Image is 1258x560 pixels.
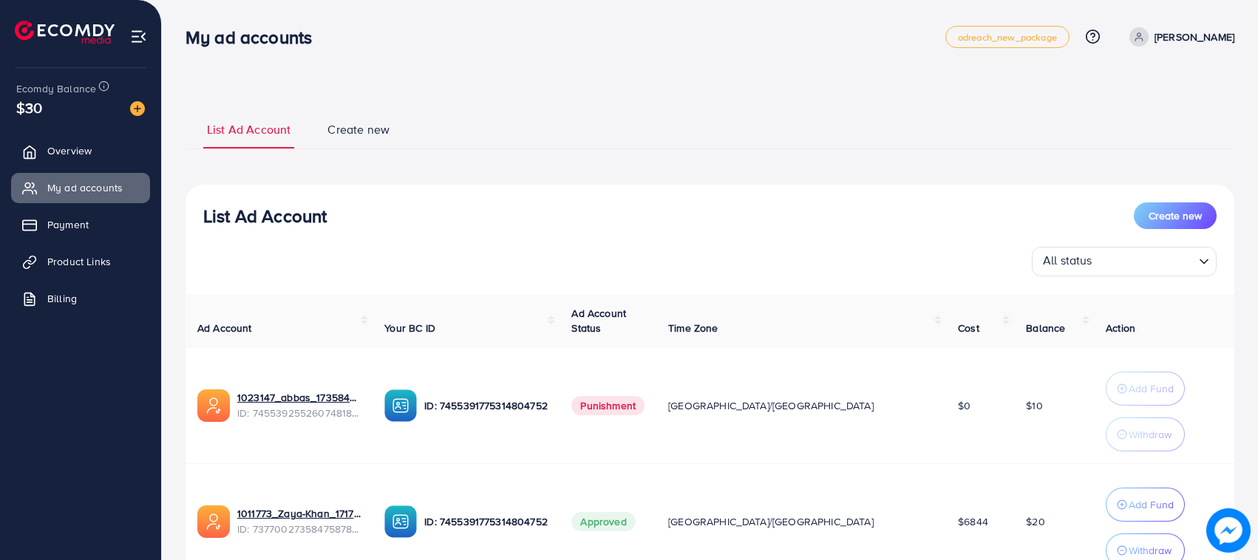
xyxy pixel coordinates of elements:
[958,514,988,529] span: $6844
[197,505,230,538] img: ic-ads-acc.e4c84228.svg
[1129,542,1172,559] p: Withdraw
[1149,208,1202,223] span: Create new
[668,321,718,335] span: Time Zone
[1106,417,1185,451] button: Withdraw
[237,390,361,405] a: 1023147_abbas_1735843853887
[1106,372,1185,406] button: Add Fund
[384,389,417,422] img: ic-ba-acc.ded83a64.svg
[1206,508,1251,553] img: image
[571,306,626,335] span: Ad Account Status
[1123,27,1234,47] a: [PERSON_NAME]
[11,247,150,276] a: Product Links
[1040,249,1095,273] span: All status
[16,81,96,96] span: Ecomdy Balance
[11,284,150,313] a: Billing
[1026,398,1042,413] span: $10
[237,406,361,420] span: ID: 7455392552607481857
[47,254,111,269] span: Product Links
[958,33,1057,42] span: adreach_new_package
[1129,496,1174,513] p: Add Fund
[668,514,874,529] span: [GEOGRAPHIC_DATA]/[GEOGRAPHIC_DATA]
[11,173,150,202] a: My ad accounts
[1026,321,1065,335] span: Balance
[237,506,361,521] a: 1011773_Zaya-Khan_1717592302951
[668,398,874,413] span: [GEOGRAPHIC_DATA]/[GEOGRAPHIC_DATA]
[237,522,361,536] span: ID: 7377002735847587841
[571,396,645,415] span: Punishment
[1032,247,1217,276] div: Search for option
[327,121,390,138] span: Create new
[1106,321,1135,335] span: Action
[237,390,361,420] div: <span class='underline'>1023147_abbas_1735843853887</span></br>7455392552607481857
[424,513,548,530] p: ID: 7455391775314804752
[571,512,635,531] span: Approved
[11,210,150,239] a: Payment
[958,321,979,335] span: Cost
[47,291,77,306] span: Billing
[11,136,150,165] a: Overview
[1106,488,1185,522] button: Add Fund
[384,321,435,335] span: Your BC ID
[1129,426,1172,443] p: Withdraw
[1026,514,1044,529] span: $20
[186,27,324,48] h3: My ad accounts
[203,205,327,227] h3: List Ad Account
[130,28,147,45] img: menu
[47,180,123,195] span: My ad accounts
[1134,202,1217,229] button: Create new
[130,101,145,116] img: image
[207,121,290,138] span: List Ad Account
[15,21,115,44] img: logo
[197,389,230,422] img: ic-ads-acc.e4c84228.svg
[1155,28,1234,46] p: [PERSON_NAME]
[16,97,42,118] span: $30
[197,321,252,335] span: Ad Account
[1097,250,1193,273] input: Search for option
[958,398,970,413] span: $0
[945,26,1070,48] a: adreach_new_package
[237,506,361,536] div: <span class='underline'>1011773_Zaya-Khan_1717592302951</span></br>7377002735847587841
[384,505,417,538] img: ic-ba-acc.ded83a64.svg
[424,397,548,414] p: ID: 7455391775314804752
[47,143,92,158] span: Overview
[1129,380,1174,397] p: Add Fund
[47,217,89,232] span: Payment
